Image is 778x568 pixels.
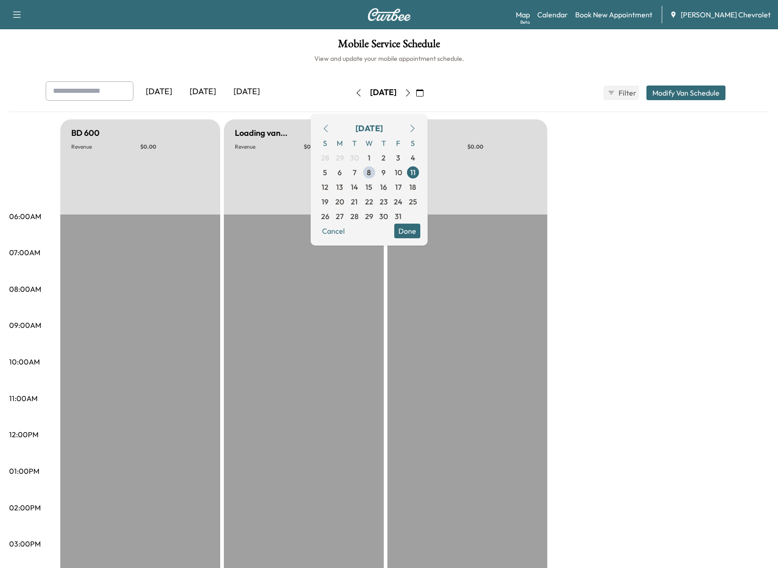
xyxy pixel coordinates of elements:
p: 09:00AM [9,320,41,331]
h5: BD 600 [71,127,100,139]
button: Cancel [318,224,349,238]
span: 10 [395,167,402,178]
span: S [406,136,420,150]
span: 13 [336,182,343,193]
div: [DATE] [355,122,383,135]
span: 29 [336,152,344,163]
p: 08:00AM [9,284,41,295]
div: Beta [520,19,530,26]
span: 14 [351,182,358,193]
span: 16 [380,182,387,193]
span: 17 [395,182,402,193]
div: [DATE] [181,81,225,102]
span: S [318,136,333,150]
span: 28 [350,211,359,222]
span: 31 [395,211,402,222]
span: 19 [322,196,328,207]
p: 06:00AM [9,211,41,222]
button: Filter [603,86,639,100]
a: MapBeta [516,9,530,20]
span: 20 [335,196,344,207]
a: Calendar [537,9,568,20]
div: [DATE] [225,81,269,102]
span: 29 [365,211,373,222]
span: 7 [353,167,356,178]
span: F [391,136,406,150]
span: 30 [379,211,388,222]
h5: Loading van... [235,127,287,139]
span: [PERSON_NAME] Chevrolet [681,9,771,20]
span: 12 [322,182,328,193]
img: Curbee Logo [367,8,411,21]
span: Filter [619,87,635,98]
span: 9 [381,167,386,178]
p: 02:00PM [9,502,41,513]
p: 03:00PM [9,538,41,549]
p: $ 0.00 [304,143,373,150]
p: $ 0.00 [140,143,209,150]
span: T [376,136,391,150]
span: 4 [411,152,415,163]
span: 21 [351,196,358,207]
span: W [362,136,376,150]
span: 2 [381,152,386,163]
span: 24 [394,196,402,207]
span: M [333,136,347,150]
div: [DATE] [137,81,181,102]
button: Modify Van Schedule [646,86,725,100]
span: 30 [350,152,359,163]
span: 1 [368,152,370,163]
span: 15 [365,182,372,193]
p: $ 0.00 [467,143,536,150]
span: 5 [323,167,327,178]
span: 8 [367,167,371,178]
span: 27 [336,211,344,222]
p: 07:00AM [9,247,40,258]
span: 28 [321,152,329,163]
p: Revenue [71,143,140,150]
span: 22 [365,196,373,207]
p: 12:00PM [9,429,38,440]
span: 6 [338,167,342,178]
div: [DATE] [370,87,397,98]
span: 26 [321,211,329,222]
h1: Mobile Service Schedule [9,38,769,54]
p: 10:00AM [9,356,40,367]
a: Book New Appointment [575,9,652,20]
h6: View and update your mobile appointment schedule. [9,54,769,63]
span: 25 [409,196,417,207]
p: Revenue [398,143,467,150]
span: 11 [410,167,416,178]
span: 18 [409,182,416,193]
p: 01:00PM [9,466,39,477]
span: T [347,136,362,150]
p: Revenue [235,143,304,150]
p: 11:00AM [9,393,37,404]
span: 3 [396,152,400,163]
span: 23 [380,196,388,207]
button: Done [394,224,420,238]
